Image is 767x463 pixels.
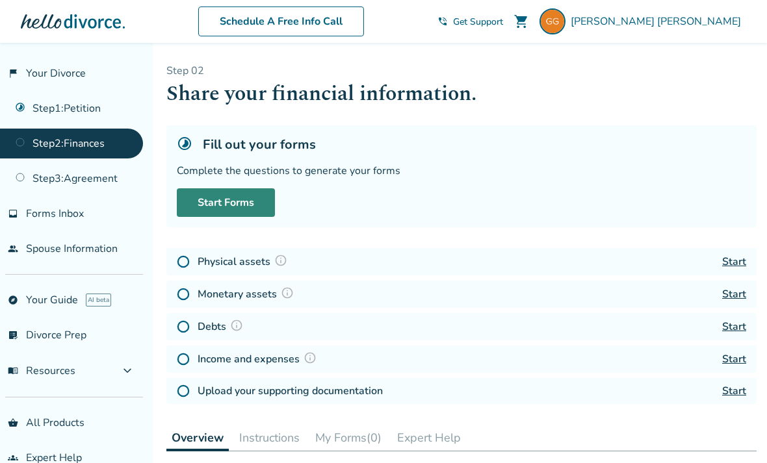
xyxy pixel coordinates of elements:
[304,351,317,364] img: Question Mark
[8,364,75,378] span: Resources
[198,286,298,303] h4: Monetary assets
[722,352,746,366] a: Start
[539,8,565,34] img: gitchellgrayson@yahoo.com
[392,425,466,451] button: Expert Help
[177,288,190,301] img: Not Started
[571,14,746,29] span: [PERSON_NAME] [PERSON_NAME]
[8,453,18,463] span: groups
[198,351,320,368] h4: Income and expenses
[198,318,247,335] h4: Debts
[177,164,746,178] div: Complete the questions to generate your forms
[177,255,190,268] img: Not Started
[198,383,383,399] h4: Upload your supporting documentation
[8,295,18,305] span: explore
[177,188,275,217] a: Start Forms
[120,363,135,379] span: expand_more
[722,255,746,269] a: Start
[8,68,18,79] span: flag_2
[230,319,243,332] img: Question Mark
[8,366,18,376] span: menu_book
[177,353,190,366] img: Not Started
[203,136,316,153] h5: Fill out your forms
[513,14,529,29] span: shopping_cart
[177,320,190,333] img: Not Started
[177,384,190,397] img: Not Started
[722,287,746,301] a: Start
[8,244,18,254] span: people
[8,330,18,340] span: list_alt_check
[722,319,746,334] a: Start
[453,16,503,28] span: Get Support
[198,253,291,270] h4: Physical assets
[8,418,18,428] span: shopping_basket
[437,16,448,27] span: phone_in_talk
[702,401,767,463] iframe: Chat Widget
[166,78,757,110] h1: Share your financial information.
[8,208,18,219] span: inbox
[166,64,757,78] p: Step 0 2
[26,206,84,221] span: Forms Inbox
[281,286,294,299] img: Question Mark
[437,16,503,28] a: phone_in_talkGet Support
[274,254,287,267] img: Question Mark
[722,384,746,398] a: Start
[234,425,305,451] button: Instructions
[166,425,229,451] button: Overview
[310,425,387,451] button: My Forms(0)
[86,294,111,307] span: AI beta
[198,6,364,36] a: Schedule A Free Info Call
